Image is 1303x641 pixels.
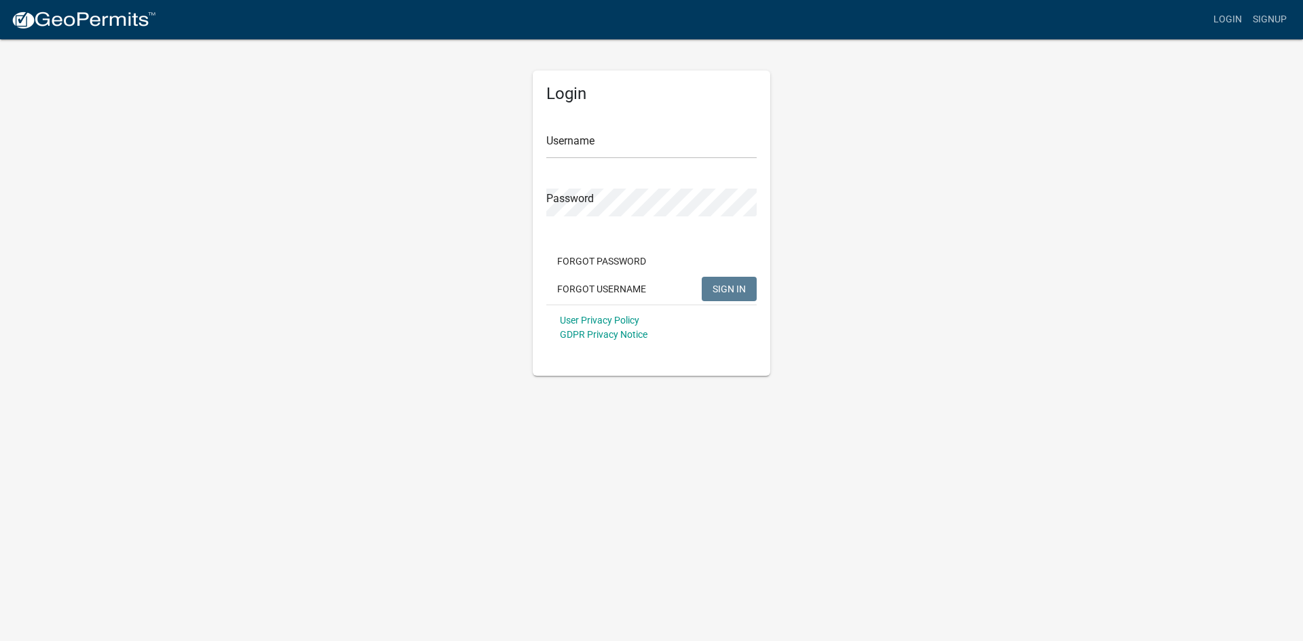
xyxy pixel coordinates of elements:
h5: Login [546,84,757,104]
a: Signup [1247,7,1292,33]
button: SIGN IN [702,277,757,301]
span: SIGN IN [713,283,746,294]
button: Forgot Username [546,277,657,301]
a: User Privacy Policy [560,315,639,326]
a: Login [1208,7,1247,33]
button: Forgot Password [546,249,657,273]
a: GDPR Privacy Notice [560,329,647,340]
